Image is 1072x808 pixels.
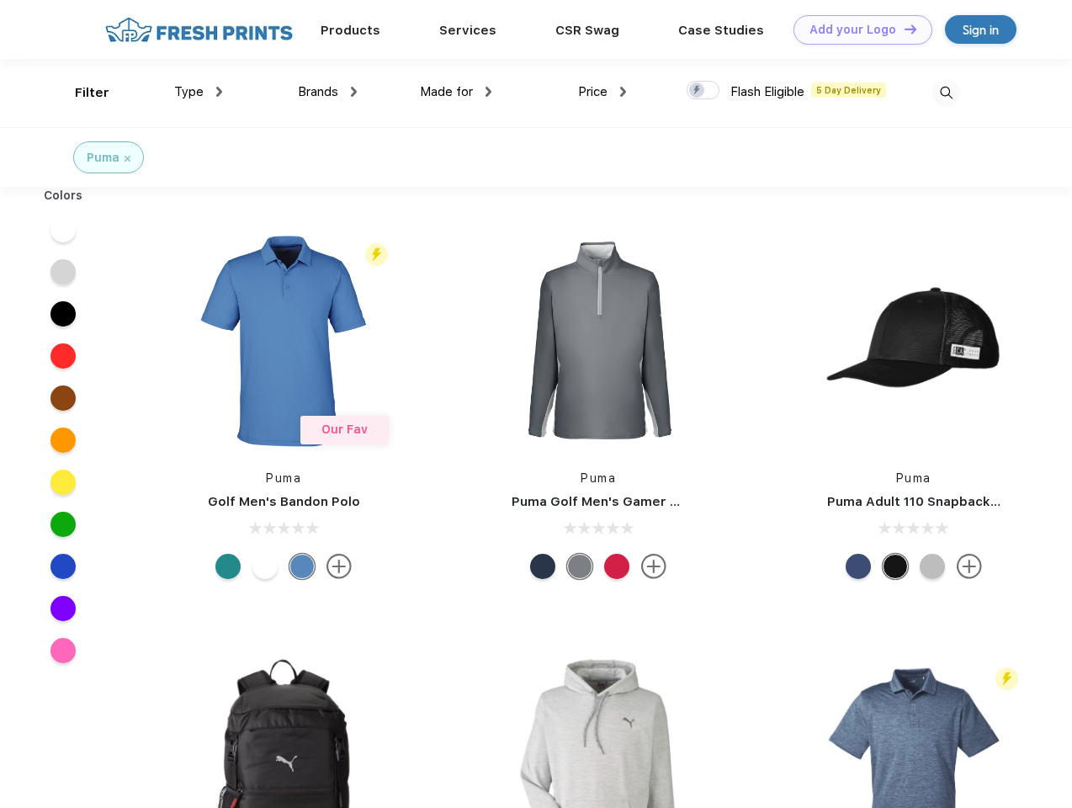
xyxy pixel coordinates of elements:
span: Price [578,84,608,99]
div: Colors [31,187,96,205]
img: flash_active_toggle.svg [365,243,388,266]
img: more.svg [957,554,982,579]
img: func=resize&h=266 [172,229,395,453]
a: Puma [266,471,301,485]
a: Products [321,23,380,38]
img: dropdown.png [486,87,491,97]
a: Puma Golf Men's Gamer Golf Quarter-Zip [512,494,777,509]
span: 5 Day Delivery [811,82,886,98]
div: Pma Blk with Pma Blk [883,554,908,579]
span: Flash Eligible [730,84,804,99]
div: Puma [87,149,119,167]
div: Ski Patrol [604,554,629,579]
img: filter_cancel.svg [125,156,130,162]
div: Filter [75,83,109,103]
div: Quarry with Brt Whit [920,554,945,579]
a: Puma [896,471,931,485]
img: dropdown.png [620,87,626,97]
img: fo%20logo%202.webp [100,15,298,45]
div: Quiet Shade [567,554,592,579]
img: flash_active_toggle.svg [995,667,1018,690]
span: Brands [298,84,338,99]
img: more.svg [326,554,352,579]
div: Add your Logo [809,23,896,37]
img: desktop_search.svg [932,79,960,107]
img: dropdown.png [351,87,357,97]
div: Sign in [963,20,999,40]
a: Sign in [945,15,1016,44]
img: DT [905,24,916,34]
img: func=resize&h=266 [486,229,710,453]
div: Lake Blue [289,554,315,579]
div: Navy Blazer [530,554,555,579]
img: dropdown.png [216,87,222,97]
div: Bright White [252,554,278,579]
span: Type [174,84,204,99]
a: Golf Men's Bandon Polo [208,494,360,509]
div: Peacoat Qut Shd [846,554,871,579]
a: Puma [581,471,616,485]
img: func=resize&h=266 [802,229,1026,453]
span: Our Fav [321,423,368,436]
a: Services [439,23,496,38]
a: CSR Swag [555,23,619,38]
span: Made for [420,84,473,99]
img: more.svg [641,554,666,579]
div: Green Lagoon [215,554,241,579]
